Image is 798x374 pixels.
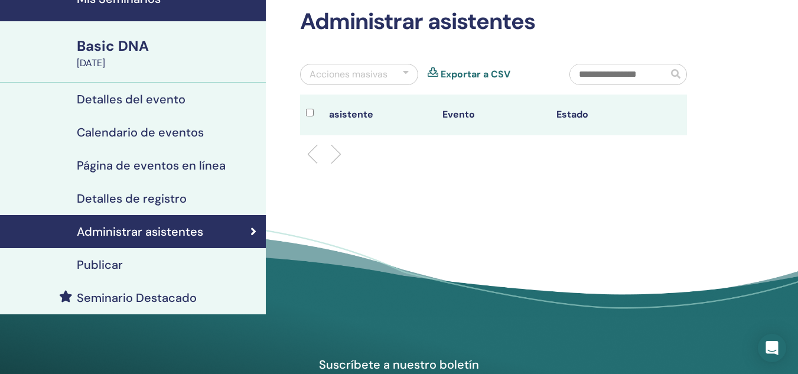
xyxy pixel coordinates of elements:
h4: Publicar [77,258,123,272]
a: Basic DNA[DATE] [70,36,266,70]
th: Estado [551,95,665,135]
h4: Detalles del evento [77,92,185,106]
div: Open Intercom Messenger [758,334,786,362]
th: asistente [323,95,437,135]
h4: Seminario Destacado [77,291,197,305]
div: Acciones masivas [310,67,387,82]
div: Basic DNA [77,36,259,56]
h2: Administrar asistentes [300,8,687,35]
a: Exportar a CSV [441,67,510,82]
h4: Detalles de registro [77,191,187,206]
h4: Administrar asistentes [77,225,203,239]
h4: Suscríbete a nuestro boletín [263,357,536,372]
h4: Calendario de eventos [77,125,204,139]
h4: Página de eventos en línea [77,158,226,173]
th: Evento [437,95,551,135]
div: [DATE] [77,56,259,70]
